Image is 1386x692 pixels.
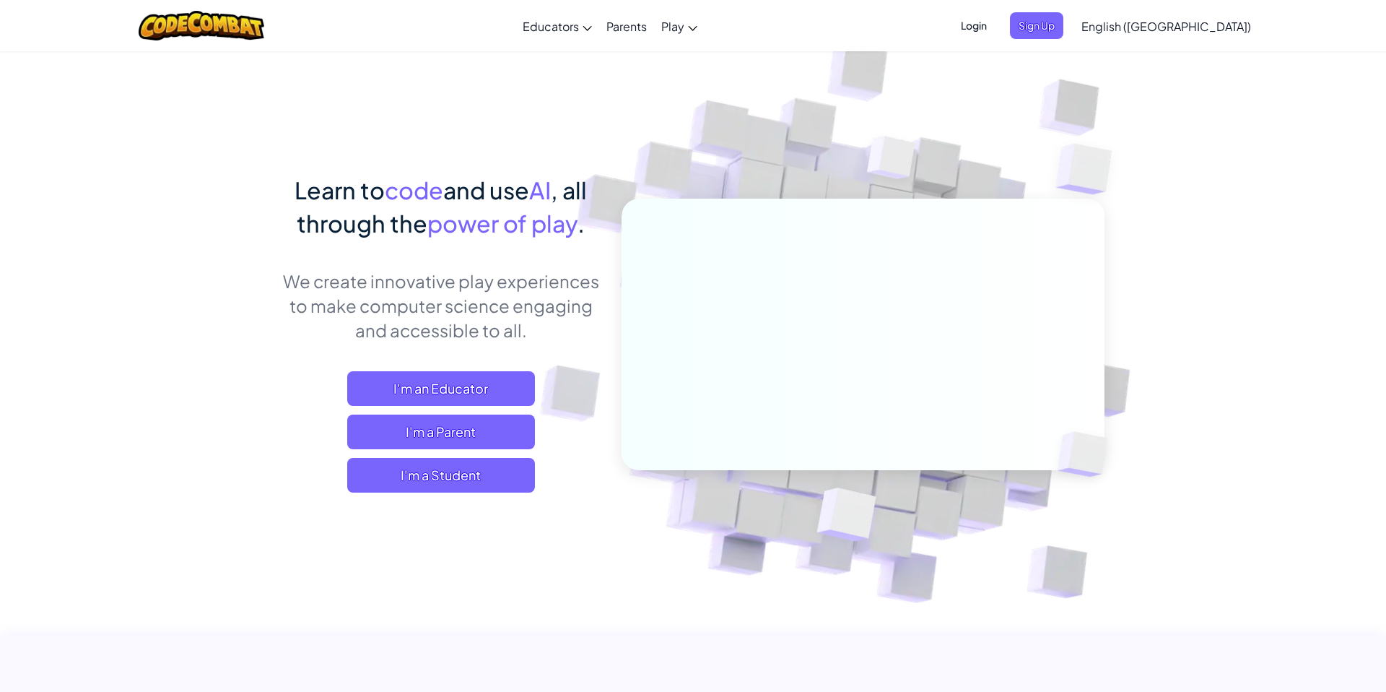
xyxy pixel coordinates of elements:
span: and use [443,176,529,204]
button: I'm a Student [347,458,535,493]
a: Educators [515,7,599,46]
button: Login [952,12,995,39]
span: code [385,176,443,204]
span: . [577,209,585,238]
a: I'm an Educator [347,371,535,406]
a: English ([GEOGRAPHIC_DATA]) [1074,7,1258,46]
img: Overlap cubes [1027,108,1152,230]
p: We create innovative play experiences to make computer science engaging and accessible to all. [282,269,600,342]
span: English ([GEOGRAPHIC_DATA]) [1081,19,1251,34]
img: CodeCombat logo [139,11,265,40]
a: I'm a Parent [347,415,535,449]
span: Learn to [295,176,385,204]
span: AI [529,176,551,204]
img: Overlap cubes [782,457,911,577]
button: Sign Up [1010,12,1063,39]
a: Parents [599,7,654,46]
img: Overlap cubes [1034,402,1142,507]
span: Play [661,19,684,34]
span: Educators [523,19,579,34]
a: Play [654,7,705,46]
img: Overlap cubes [840,108,944,215]
span: power of play [427,209,577,238]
